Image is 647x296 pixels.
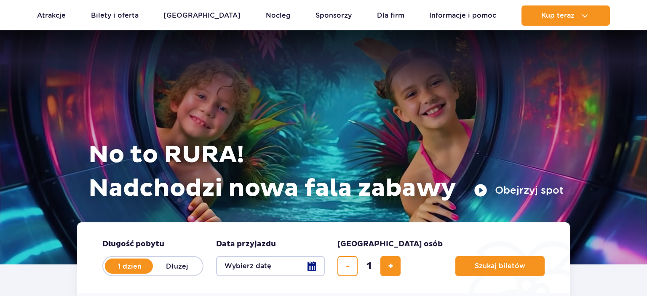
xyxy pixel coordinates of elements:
button: Obejrzyj spot [474,184,564,197]
span: Kup teraz [541,12,575,19]
button: Szukaj biletów [455,256,545,276]
button: dodaj bilet [380,256,401,276]
span: [GEOGRAPHIC_DATA] osób [337,239,443,249]
a: Sponsorzy [315,5,352,26]
button: usuń bilet [337,256,358,276]
a: Dla firm [377,5,404,26]
span: Data przyjazdu [216,239,276,249]
a: Atrakcje [37,5,66,26]
button: Wybierz datę [216,256,325,276]
span: Długość pobytu [102,239,164,249]
span: Szukaj biletów [475,262,525,270]
label: Dłużej [153,257,201,275]
h1: No to RURA! Nadchodzi nowa fala zabawy [88,138,564,205]
button: Kup teraz [521,5,610,26]
a: Bilety i oferta [91,5,139,26]
form: Planowanie wizyty w Park of Poland [77,222,570,293]
a: [GEOGRAPHIC_DATA] [163,5,241,26]
a: Informacje i pomoc [429,5,496,26]
input: liczba biletów [359,256,379,276]
a: Nocleg [266,5,291,26]
label: 1 dzień [106,257,154,275]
